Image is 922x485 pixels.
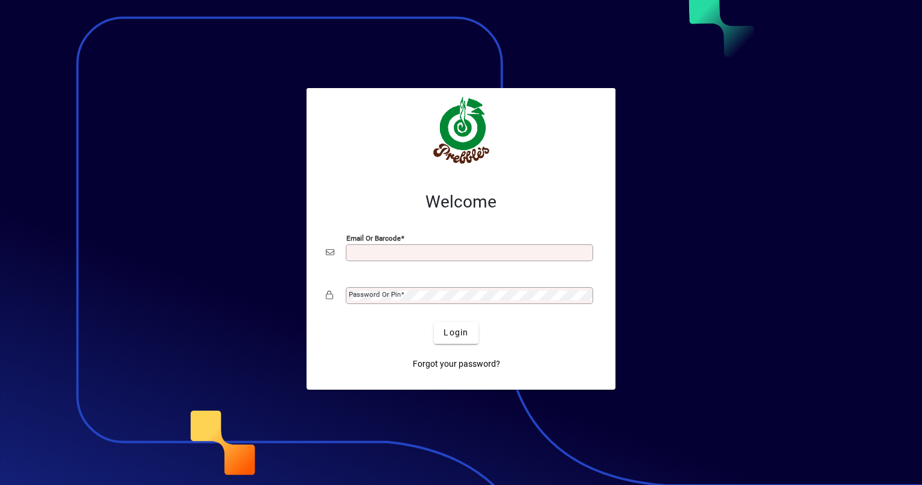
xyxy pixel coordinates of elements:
[408,353,505,375] a: Forgot your password?
[346,233,401,242] mat-label: Email or Barcode
[413,358,500,370] span: Forgot your password?
[434,322,478,344] button: Login
[444,326,468,339] span: Login
[326,192,596,212] h2: Welcome
[349,290,401,299] mat-label: Password or Pin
